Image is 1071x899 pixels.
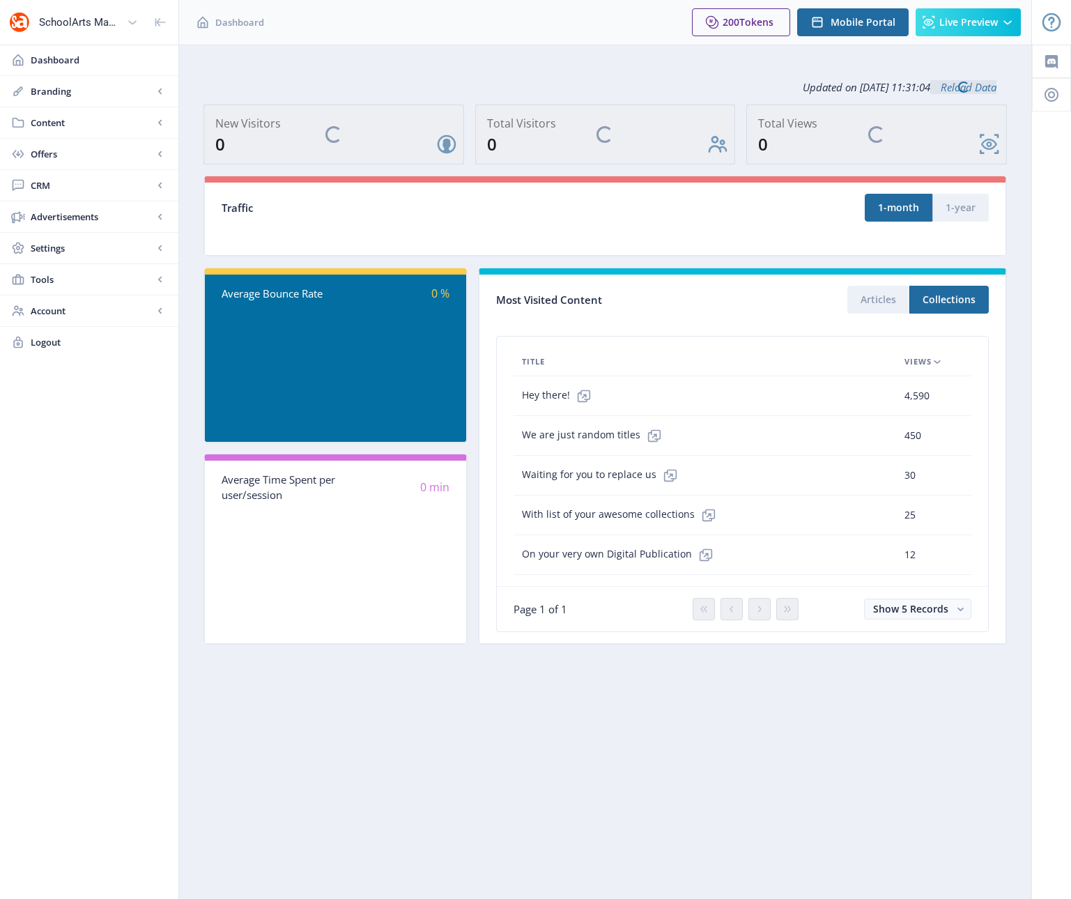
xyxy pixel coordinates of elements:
[797,8,909,36] button: Mobile Portal
[847,286,909,314] button: Articles
[909,286,989,314] button: Collections
[522,382,598,410] span: Hey there!
[904,507,916,523] span: 25
[496,289,742,311] div: Most Visited Content
[939,17,998,28] span: Live Preview
[203,70,1007,105] div: Updated on [DATE] 11:31:04
[31,147,153,161] span: Offers
[904,387,930,404] span: 4,590
[31,335,167,349] span: Logout
[522,501,723,529] span: With list of your awesome collections
[916,8,1021,36] button: Live Preview
[904,546,916,563] span: 12
[431,286,449,301] span: 0 %
[864,599,971,620] button: Show 5 Records
[222,472,336,503] div: Average Time Spent per user/session
[831,17,895,28] span: Mobile Portal
[222,286,336,302] div: Average Bounce Rate
[31,210,153,224] span: Advertisements
[904,467,916,484] span: 30
[31,178,153,192] span: CRM
[904,353,932,370] span: Views
[865,194,932,222] button: 1-month
[522,461,684,489] span: Waiting for you to replace us
[39,7,121,38] div: SchoolArts Magazine
[932,194,989,222] button: 1-year
[31,304,153,318] span: Account
[222,200,606,216] div: Traffic
[522,422,668,449] span: We are just random titles
[692,8,790,36] button: 200Tokens
[31,116,153,130] span: Content
[514,602,567,616] span: Page 1 of 1
[930,80,996,94] a: Reload Data
[873,602,948,615] span: Show 5 Records
[31,272,153,286] span: Tools
[8,11,31,33] img: properties.app_icon.png
[31,241,153,255] span: Settings
[31,53,167,67] span: Dashboard
[522,541,720,569] span: On your very own Digital Publication
[904,427,921,444] span: 450
[336,479,450,495] div: 0 min
[739,15,773,29] span: Tokens
[215,15,264,29] span: Dashboard
[31,84,153,98] span: Branding
[522,353,545,370] span: Title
